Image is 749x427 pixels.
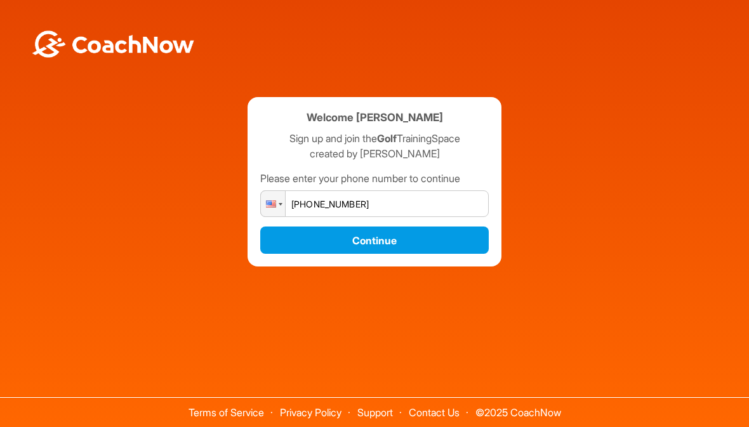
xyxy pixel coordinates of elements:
p: Sign up and join the TrainingSpace [260,131,489,146]
a: Contact Us [409,406,460,419]
button: Continue [260,227,489,254]
div: Please enter your phone number to continue [260,171,489,186]
a: Support [357,406,393,419]
strong: Golf [377,132,397,145]
img: BwLJSsUCoWCh5upNqxVrqldRgqLPVwmV24tXu5FoVAoFEpwwqQ3VIfuoInZCoVCoTD4vwADAC3ZFMkVEQFDAAAAAElFTkSuQmCC [30,30,196,58]
span: © 2025 CoachNow [469,398,567,417]
h4: Welcome [PERSON_NAME] [307,110,443,126]
input: 1 (702) 123-4567 [260,190,489,217]
a: Terms of Service [189,406,264,419]
p: created by [PERSON_NAME] [260,146,489,161]
a: Privacy Policy [280,406,341,419]
div: United States: + 1 [261,191,285,216]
